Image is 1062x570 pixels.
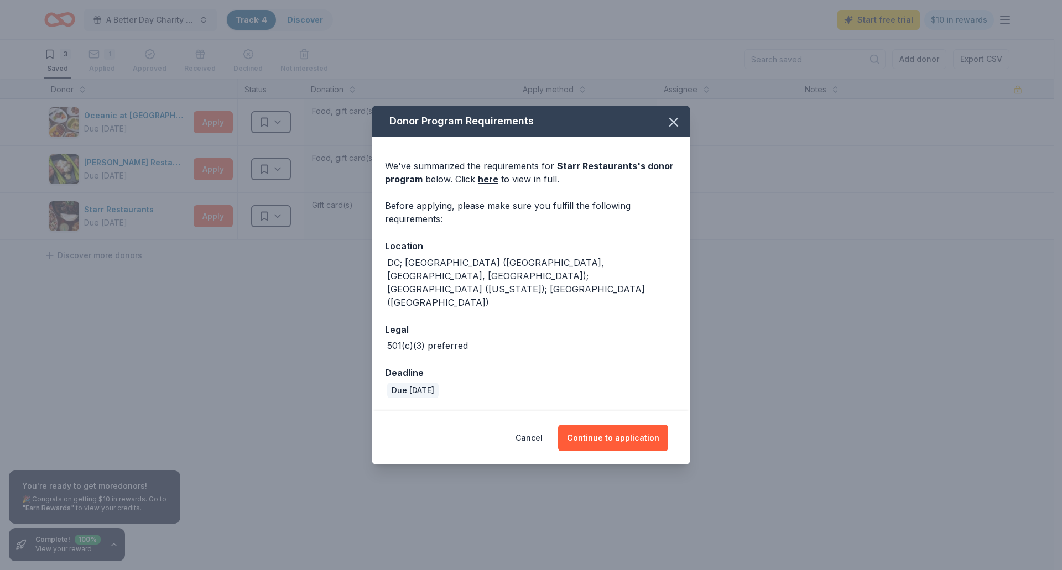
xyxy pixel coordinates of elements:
[558,425,668,451] button: Continue to application
[516,425,543,451] button: Cancel
[372,106,690,137] div: Donor Program Requirements
[385,159,677,186] div: We've summarized the requirements for below. Click to view in full.
[385,199,677,226] div: Before applying, please make sure you fulfill the following requirements:
[385,322,677,337] div: Legal
[478,172,498,186] a: here
[385,239,677,253] div: Location
[385,365,677,380] div: Deadline
[387,256,677,309] div: DC; [GEOGRAPHIC_DATA] ([GEOGRAPHIC_DATA], [GEOGRAPHIC_DATA], [GEOGRAPHIC_DATA]); [GEOGRAPHIC_DATA...
[387,339,468,352] div: 501(c)(3) preferred
[387,383,439,398] div: Due [DATE]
